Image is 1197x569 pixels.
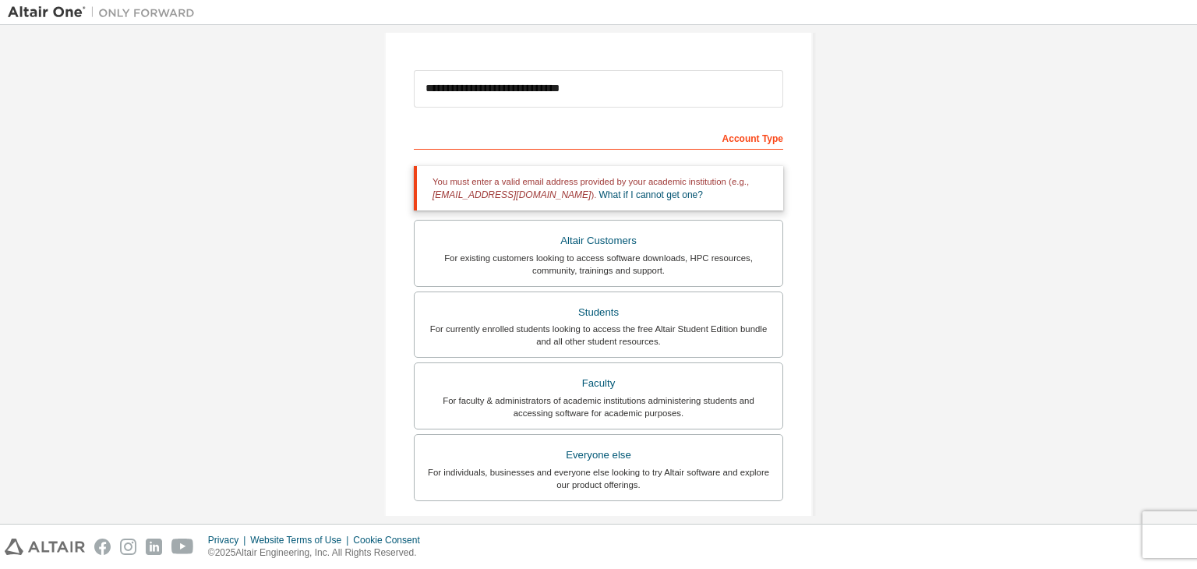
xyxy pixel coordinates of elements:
img: youtube.svg [171,539,194,555]
div: You must enter a valid email address provided by your academic institution (e.g., ). [414,166,783,210]
div: For faculty & administrators of academic institutions administering students and accessing softwa... [424,394,773,419]
span: [EMAIL_ADDRESS][DOMAIN_NAME] [433,189,591,200]
div: Altair Customers [424,230,773,252]
a: What if I cannot get one? [599,189,703,200]
img: facebook.svg [94,539,111,555]
img: linkedin.svg [146,539,162,555]
div: Privacy [208,534,250,546]
div: For currently enrolled students looking to access the free Altair Student Edition bundle and all ... [424,323,773,348]
p: © 2025 Altair Engineering, Inc. All Rights Reserved. [208,546,429,560]
div: Students [424,302,773,323]
img: Altair One [8,5,203,20]
div: Website Terms of Use [250,534,353,546]
div: Account Type [414,125,783,150]
div: Faculty [424,373,773,394]
img: instagram.svg [120,539,136,555]
img: altair_logo.svg [5,539,85,555]
div: For individuals, businesses and everyone else looking to try Altair software and explore our prod... [424,466,773,491]
div: Cookie Consent [353,534,429,546]
div: For existing customers looking to access software downloads, HPC resources, community, trainings ... [424,252,773,277]
div: Everyone else [424,444,773,466]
